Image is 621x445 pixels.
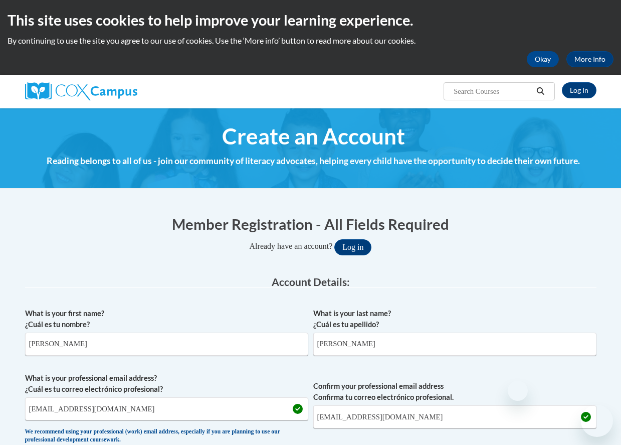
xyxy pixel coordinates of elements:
[8,10,613,30] h2: This site uses cookies to help improve your learning experience.
[25,333,308,356] input: Metadata input
[566,51,613,67] a: More Info
[334,239,371,255] button: Log in
[562,82,596,98] a: Log In
[453,85,533,97] input: Search Courses
[8,35,613,46] p: By continuing to use the site you agree to our use of cookies. Use the ‘More info’ button to read...
[313,381,596,403] label: Confirm your professional email address Confirma tu correo electrónico profesional.
[527,51,559,67] button: Okay
[581,405,613,437] iframe: Button to launch messaging window
[313,405,596,428] input: Required
[272,275,350,288] span: Account Details:
[533,85,548,97] button: Search
[25,308,308,330] label: What is your first name? ¿Cuál es tu nombre?
[313,308,596,330] label: What is your last name? ¿Cuál es tu apellido?
[25,397,308,420] input: Metadata input
[313,333,596,356] input: Metadata input
[25,82,137,100] img: Cox Campus
[25,373,308,395] label: What is your professional email address? ¿Cuál es tu correo electrónico profesional?
[25,214,596,234] h1: Member Registration - All Fields Required
[508,381,528,401] iframe: Close message
[28,155,599,168] h4: Reading belongs to all of us - join our community of literacy advocates, helping every child have...
[222,123,405,150] span: Create an Account
[250,242,333,250] span: Already have an account?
